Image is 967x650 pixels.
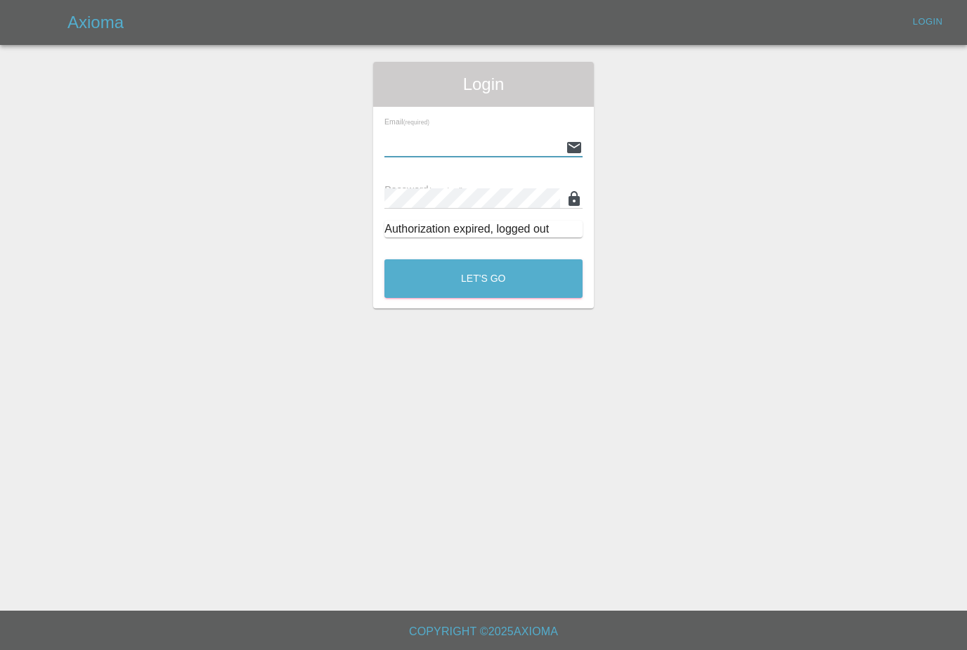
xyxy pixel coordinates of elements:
[429,186,464,195] small: (required)
[384,117,429,126] span: Email
[403,119,429,126] small: (required)
[905,11,950,33] a: Login
[384,73,583,96] span: Login
[67,11,124,34] h5: Axioma
[384,184,463,195] span: Password
[384,221,583,238] div: Authorization expired, logged out
[11,622,956,642] h6: Copyright © 2025 Axioma
[384,259,583,298] button: Let's Go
